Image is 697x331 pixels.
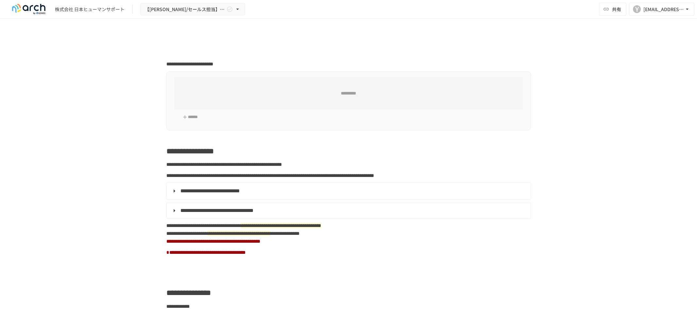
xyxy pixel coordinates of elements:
button: 【[PERSON_NAME]/セールス担当】株式会社 日本ヒューマンサポート様_初期設定サポート [141,3,245,16]
button: 共有 [599,3,626,16]
span: 共有 [612,6,621,13]
div: Y [633,5,641,13]
div: 株式会社 日本ヒューマンサポート [55,6,124,13]
span: 【[PERSON_NAME]/セールス担当】株式会社 日本ヒューマンサポート様_初期設定サポート [145,5,225,13]
div: [EMAIL_ADDRESS][DOMAIN_NAME] [643,5,684,13]
button: Y[EMAIL_ADDRESS][DOMAIN_NAME] [629,3,694,16]
img: logo-default@2x-9cf2c760.svg [8,4,50,14]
